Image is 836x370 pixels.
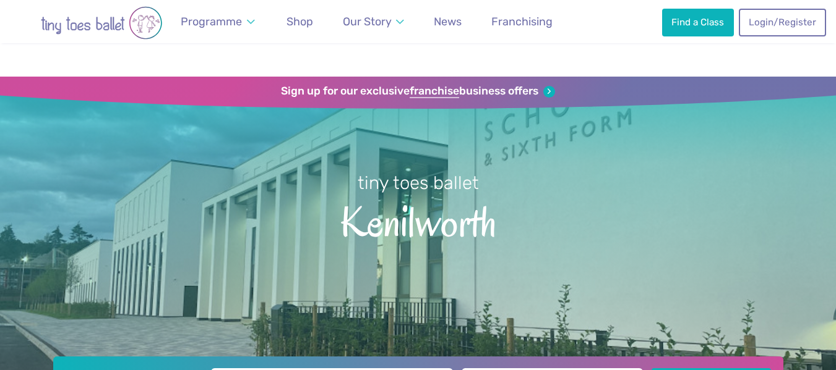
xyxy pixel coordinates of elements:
[358,172,479,193] small: tiny toes ballet
[343,15,392,28] span: Our Story
[491,15,553,28] span: Franchising
[434,15,462,28] span: News
[486,8,558,36] a: Franchising
[175,8,261,36] a: Programme
[337,8,410,36] a: Our Story
[22,195,814,245] span: Kenilworth
[739,9,825,36] a: Login/Register
[428,8,467,36] a: News
[181,15,242,28] span: Programme
[15,6,188,40] img: tiny toes ballet
[662,9,734,36] a: Find a Class
[287,15,313,28] span: Shop
[410,85,459,98] strong: franchise
[281,8,319,36] a: Shop
[281,85,555,98] a: Sign up for our exclusivefranchisebusiness offers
